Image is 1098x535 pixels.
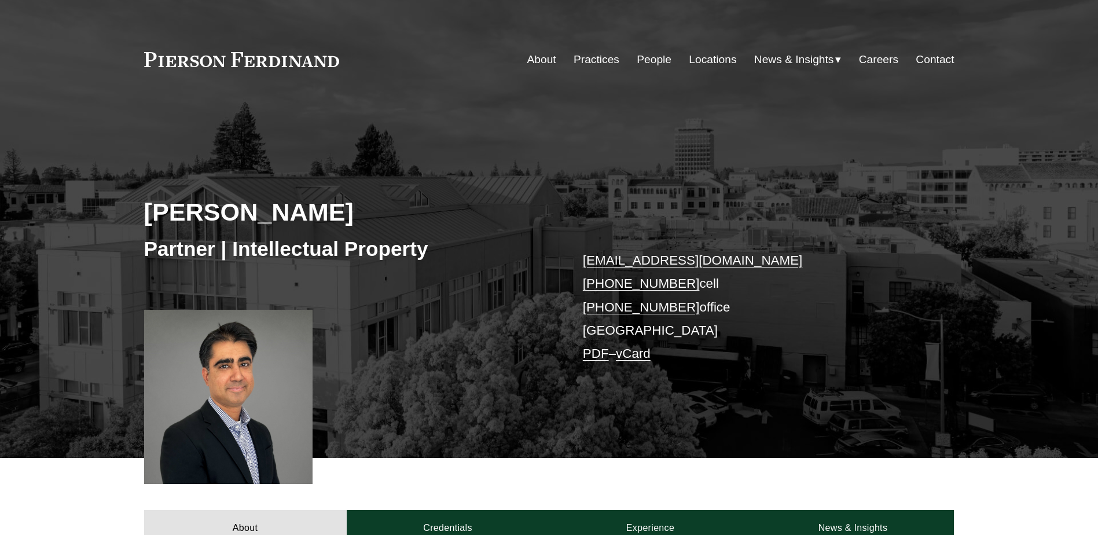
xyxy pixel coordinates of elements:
[583,300,700,314] a: [PHONE_NUMBER]
[527,49,556,71] a: About
[144,236,549,262] h3: Partner | Intellectual Property
[689,49,736,71] a: Locations
[583,346,609,361] a: PDF
[637,49,671,71] a: People
[583,253,802,267] a: [EMAIL_ADDRESS][DOMAIN_NAME]
[754,49,842,71] a: folder dropdown
[583,276,700,291] a: [PHONE_NUMBER]
[916,49,954,71] a: Contact
[859,49,898,71] a: Careers
[583,249,920,366] p: cell office [GEOGRAPHIC_DATA] –
[144,197,549,227] h2: [PERSON_NAME]
[616,346,651,361] a: vCard
[574,49,619,71] a: Practices
[754,50,834,70] span: News & Insights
